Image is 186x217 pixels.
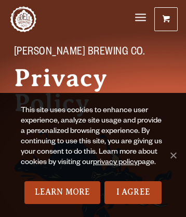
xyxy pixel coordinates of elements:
[14,65,172,115] h1: Privacy Policy
[10,6,36,32] a: Odell Home
[24,181,101,204] a: Learn More
[93,159,138,167] a: privacy policy
[14,47,172,59] p: [PERSON_NAME] Brewing Co.
[21,106,165,181] div: This site uses cookies to enhance user experience, analyze site usage and provide a personalized ...
[104,181,162,204] a: I Agree
[135,7,146,29] a: Menu
[168,150,178,160] span: No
